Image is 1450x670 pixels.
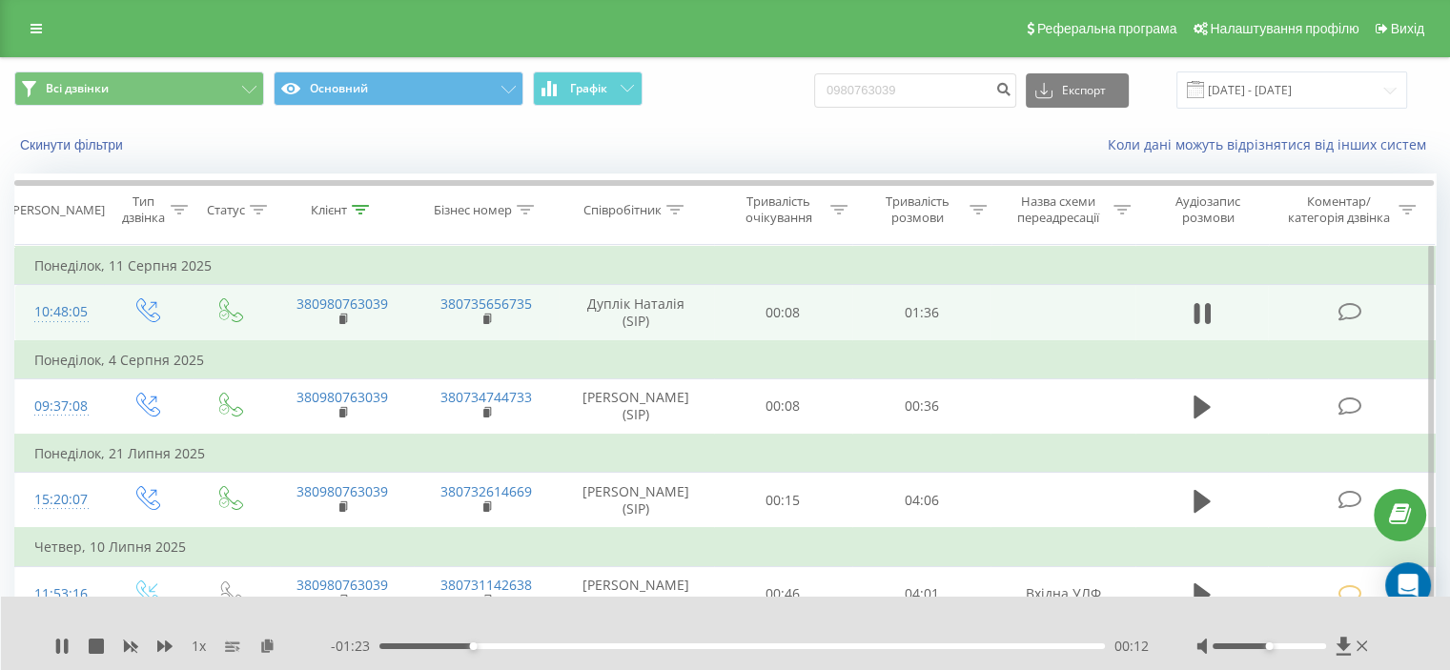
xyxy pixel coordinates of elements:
div: Тривалість очікування [731,193,827,226]
div: 15:20:07 [34,481,85,518]
div: Співробітник [583,202,662,218]
div: 11:53:16 [34,576,85,613]
td: 00:36 [852,378,990,435]
td: [PERSON_NAME] (SIP) [559,566,714,622]
span: - 01:23 [331,637,379,656]
td: Дуплік Наталія (SIP) [559,285,714,341]
td: Вхідна УЛФ [990,566,1134,622]
td: 04:06 [852,473,990,529]
a: Коли дані можуть відрізнятися вiд інших систем [1108,135,1436,153]
span: Всі дзвінки [46,81,109,96]
span: Налаштування профілю [1210,21,1358,36]
div: Open Intercom Messenger [1385,562,1431,608]
div: Тип дзвінка [120,193,165,226]
div: Клієнт [311,202,347,218]
div: Коментар/категорія дзвінка [1282,193,1394,226]
span: Реферальна програма [1037,21,1177,36]
div: Аудіозапис розмови [1153,193,1264,226]
td: 01:36 [852,285,990,341]
div: 10:48:05 [34,294,85,331]
div: [PERSON_NAME] [9,202,105,218]
td: [PERSON_NAME] (SIP) [559,473,714,529]
td: 00:46 [714,566,852,622]
td: Понеділок, 4 Серпня 2025 [15,341,1436,379]
a: 380980763039 [296,482,388,500]
a: 380734744733 [440,388,532,406]
div: Бізнес номер [434,202,512,218]
button: Скинути фільтри [14,136,133,153]
span: Графік [570,82,607,95]
span: Вихід [1391,21,1424,36]
button: Всі дзвінки [14,71,264,106]
button: Графік [533,71,643,106]
a: 380731142638 [440,576,532,594]
td: [PERSON_NAME] (SIP) [559,378,714,435]
input: Пошук за номером [814,73,1016,108]
td: Понеділок, 11 Серпня 2025 [15,247,1436,285]
div: Тривалість розмови [869,193,965,226]
div: Статус [207,202,245,218]
span: 1 x [192,637,206,656]
td: 00:15 [714,473,852,529]
a: 380735656735 [440,294,532,313]
div: Accessibility label [470,642,478,650]
a: 380980763039 [296,576,388,594]
div: 09:37:08 [34,388,85,425]
td: 00:08 [714,378,852,435]
td: Четвер, 10 Липня 2025 [15,528,1436,566]
button: Основний [274,71,523,106]
span: 00:12 [1114,637,1149,656]
a: 380980763039 [296,294,388,313]
td: 04:01 [852,566,990,622]
div: Назва схеми переадресації [1009,193,1109,226]
button: Експорт [1026,73,1129,108]
td: Понеділок, 21 Липня 2025 [15,435,1436,473]
a: 380980763039 [296,388,388,406]
div: Accessibility label [1265,642,1273,650]
td: 00:08 [714,285,852,341]
a: 380732614669 [440,482,532,500]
